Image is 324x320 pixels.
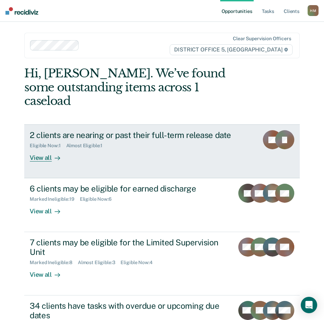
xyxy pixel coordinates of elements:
[30,130,253,140] div: 2 clients are nearing or past their full-term release date
[233,36,291,42] div: Clear supervision officers
[30,202,68,215] div: View all
[30,265,68,279] div: View all
[30,149,68,162] div: View all
[30,238,228,257] div: 7 clients may be eligible for the Limited Supervision Unit
[66,143,108,149] div: Almost Eligible : 1
[5,7,38,15] img: Recidiviz
[308,5,319,16] button: HM
[78,260,121,265] div: Almost Eligible : 3
[30,196,80,202] div: Marked Ineligible : 19
[308,5,319,16] div: H M
[170,44,292,55] span: DISTRICT OFFICE 5, [GEOGRAPHIC_DATA]
[80,196,117,202] div: Eligible Now : 6
[30,260,78,265] div: Marked Ineligible : 8
[24,232,299,295] a: 7 clients may be eligible for the Limited Supervision UnitMarked Ineligible:8Almost Eligible:3Eli...
[24,66,244,108] div: Hi, [PERSON_NAME]. We’ve found some outstanding items across 1 caseload
[301,297,317,313] div: Open Intercom Messenger
[24,178,299,232] a: 6 clients may be eligible for earned dischargeMarked Ineligible:19Eligible Now:6View all
[30,143,66,149] div: Eligible Now : 1
[30,184,228,194] div: 6 clients may be eligible for earned discharge
[121,260,158,265] div: Eligible Now : 4
[24,124,299,178] a: 2 clients are nearing or past their full-term release dateEligible Now:1Almost Eligible:1View all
